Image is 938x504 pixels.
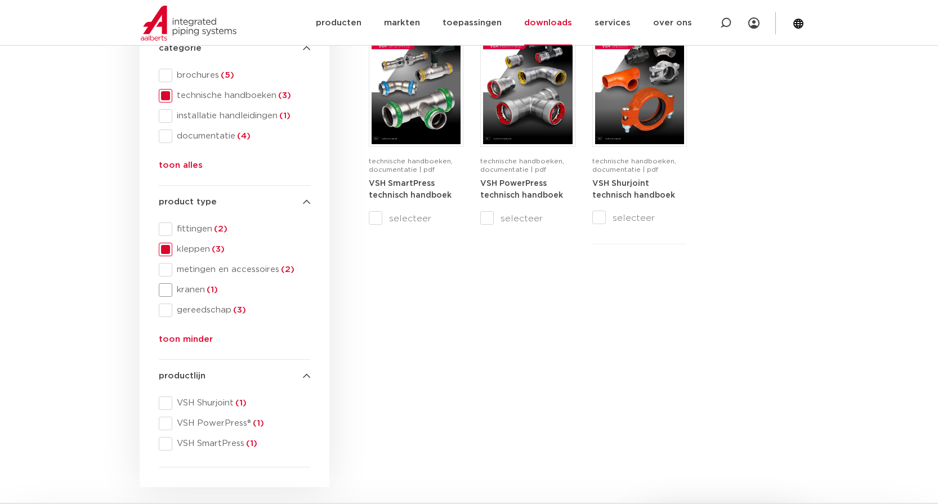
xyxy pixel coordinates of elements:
[172,131,310,142] span: documentatie
[251,419,264,427] span: (1)
[279,265,294,274] span: (2)
[219,71,234,79] span: (5)
[592,179,675,200] a: VSH Shurjoint technisch handboek
[592,158,676,173] span: technische handboeken, documentatie | pdf
[480,180,563,200] strong: VSH PowerPress technisch handboek
[592,180,675,200] strong: VSH Shurjoint technisch handboek
[159,130,310,143] div: documentatie(4)
[480,158,564,173] span: technische handboeken, documentatie | pdf
[369,158,453,173] span: technische handboeken, documentatie | pdf
[592,211,687,225] label: selecteer
[159,437,310,451] div: VSH SmartPress(1)
[210,245,225,253] span: (3)
[372,23,461,144] img: VSH-SmartPress_A4TM_5009301_2023_2.0-EN-pdf.jpg
[159,159,203,177] button: toon alles
[369,180,452,200] strong: VSH SmartPress technisch handboek
[159,263,310,276] div: metingen en accessoires(2)
[276,91,291,100] span: (3)
[172,70,310,81] span: brochures
[159,369,310,383] h4: productlijn
[278,111,291,120] span: (1)
[172,110,310,122] span: installatie handleidingen
[159,109,310,123] div: installatie handleidingen(1)
[235,132,251,140] span: (4)
[159,396,310,410] div: VSH Shurjoint(1)
[480,179,563,200] a: VSH PowerPress technisch handboek
[172,224,310,235] span: fittingen
[172,264,310,275] span: metingen en accessoires
[159,283,310,297] div: kranen(1)
[369,212,463,225] label: selecteer
[159,222,310,236] div: fittingen(2)
[483,23,572,144] img: VSH-PowerPress_A4TM_5008817_2024_3.1_NL-pdf.jpg
[205,286,218,294] span: (1)
[159,243,310,256] div: kleppen(3)
[231,306,246,314] span: (3)
[159,69,310,82] div: brochures(5)
[480,212,575,225] label: selecteer
[159,333,213,351] button: toon minder
[172,90,310,101] span: technische handboeken
[159,42,310,55] h4: categorie
[172,284,310,296] span: kranen
[159,417,310,430] div: VSH PowerPress®(1)
[244,439,257,448] span: (1)
[172,438,310,449] span: VSH SmartPress
[172,244,310,255] span: kleppen
[159,89,310,102] div: technische handboeken(3)
[159,304,310,317] div: gereedschap(3)
[159,195,310,209] h4: product type
[172,418,310,429] span: VSH PowerPress®
[172,398,310,409] span: VSH Shurjoint
[234,399,247,407] span: (1)
[212,225,227,233] span: (2)
[595,23,684,144] img: VSH-Shurjoint_A4TM_5008731_2024_3.0_EN-pdf.jpg
[369,179,452,200] a: VSH SmartPress technisch handboek
[172,305,310,316] span: gereedschap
